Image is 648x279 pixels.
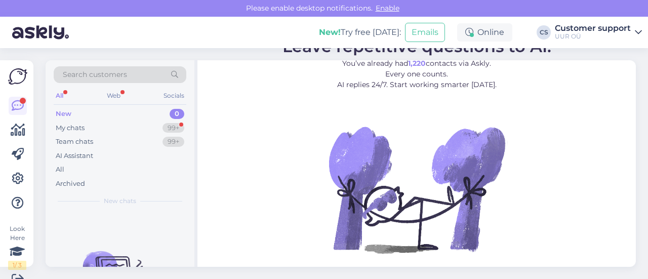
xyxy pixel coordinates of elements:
[555,24,642,41] a: Customer supportUUR OÜ
[56,165,64,175] div: All
[56,151,93,161] div: AI Assistant
[457,23,512,42] div: Online
[408,59,426,68] b: 1,220
[54,89,65,102] div: All
[56,179,85,189] div: Archived
[555,24,631,32] div: Customer support
[8,224,26,270] div: Look Here
[56,109,71,119] div: New
[163,137,184,147] div: 99+
[56,123,85,133] div: My chats
[555,32,631,41] div: UUR OÜ
[537,25,551,39] div: CS
[105,89,123,102] div: Web
[104,196,136,206] span: New chats
[63,69,127,80] span: Search customers
[170,109,184,119] div: 0
[56,137,93,147] div: Team chats
[319,27,341,37] b: New!
[405,23,445,42] button: Emails
[8,68,27,85] img: Askly Logo
[161,89,186,102] div: Socials
[319,26,401,38] div: Try free [DATE]:
[373,4,402,13] span: Enable
[8,261,26,270] div: 1 / 3
[282,58,551,90] p: You’ve already had contacts via Askly. Every one counts. AI replies 24/7. Start working smarter [...
[163,123,184,133] div: 99+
